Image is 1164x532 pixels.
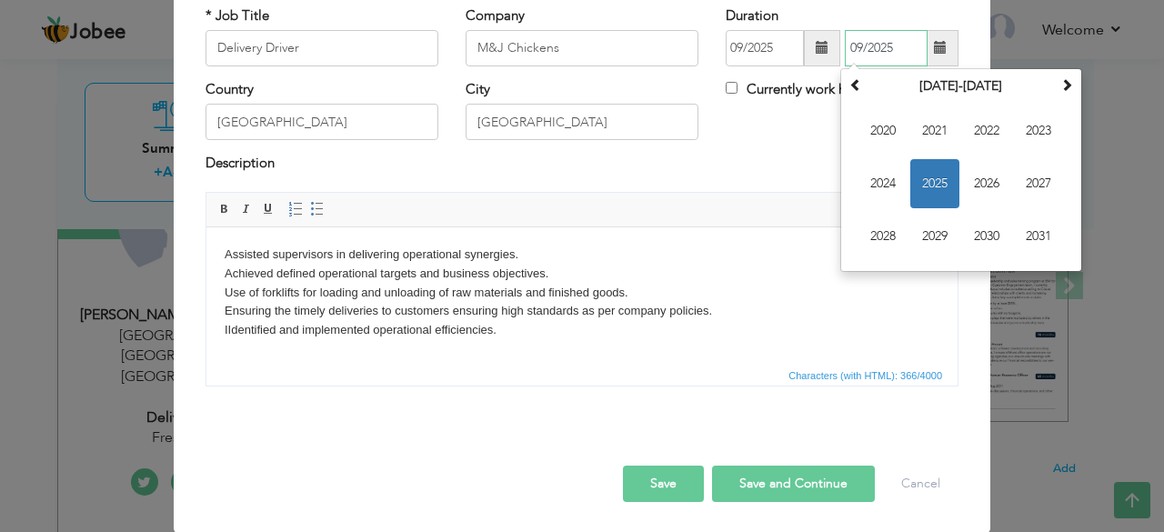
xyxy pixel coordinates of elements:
span: Previous Decade [849,78,862,91]
label: Currently work here [726,80,865,99]
a: Insert/Remove Numbered List [286,199,306,219]
a: Underline [258,199,278,219]
span: 2031 [1014,212,1063,261]
button: Save [623,466,704,502]
label: City [466,80,490,99]
span: 2022 [962,106,1011,156]
a: Bold [215,199,235,219]
span: 2024 [858,159,908,208]
input: Currently work here [726,82,738,94]
a: Italic [236,199,256,219]
span: Next Decade [1060,78,1073,91]
button: Cancel [883,466,958,502]
span: 2021 [910,106,959,156]
input: From [726,30,804,66]
button: Save and Continue [712,466,875,502]
span: 2029 [910,212,959,261]
span: 2020 [858,106,908,156]
iframe: Rich Text Editor, workEditor [206,227,958,364]
label: Company [466,6,525,25]
span: 2027 [1014,159,1063,208]
span: 2026 [962,159,1011,208]
span: Characters (with HTML): 366/4000 [785,367,946,384]
label: Duration [726,6,778,25]
span: 2028 [858,212,908,261]
label: * Job Title [206,6,269,25]
span: 2030 [962,212,1011,261]
input: Present [845,30,928,66]
a: Insert/Remove Bulleted List [307,199,327,219]
label: Country [206,80,254,99]
span: 2025 [910,159,959,208]
label: Description [206,154,275,173]
div: Statistics [785,367,948,384]
span: 2023 [1014,106,1063,156]
th: Select Decade [867,73,1056,100]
